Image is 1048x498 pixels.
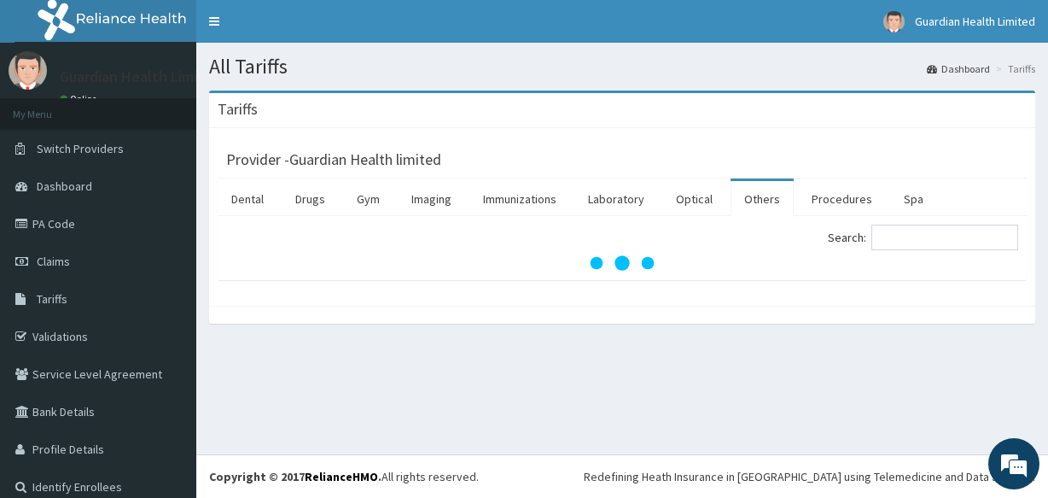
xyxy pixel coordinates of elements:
img: User Image [883,11,905,32]
strong: Copyright © 2017 . [209,469,381,484]
label: Search: [828,225,1018,250]
a: Dental [218,181,277,217]
div: Redefining Heath Insurance in [GEOGRAPHIC_DATA] using Telemedicine and Data Science! [584,468,1035,485]
span: Guardian Health Limited [915,14,1035,29]
span: Claims [37,254,70,269]
h1: All Tariffs [209,56,1035,78]
span: Switch Providers [37,141,124,156]
img: User Image [9,51,47,90]
a: Immunizations [469,181,570,217]
a: Others [731,181,794,217]
footer: All rights reserved. [196,454,1048,498]
a: Laboratory [574,181,658,217]
a: Dashboard [927,62,990,76]
span: Tariffs [37,291,67,307]
a: Gym [343,181,393,217]
svg: audio-loading [588,229,656,297]
a: Spa [890,181,937,217]
p: Guardian Health Limited [60,69,221,85]
a: Optical [662,181,726,217]
span: Dashboard [37,179,92,194]
a: Imaging [398,181,465,217]
input: Search: [871,225,1018,250]
h3: Tariffs [218,102,258,117]
a: Drugs [282,181,339,217]
a: Online [60,93,101,105]
a: RelianceHMO [305,469,378,484]
h3: Provider - Guardian Health limited [226,152,441,167]
a: Procedures [798,181,886,217]
li: Tariffs [992,62,1035,76]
